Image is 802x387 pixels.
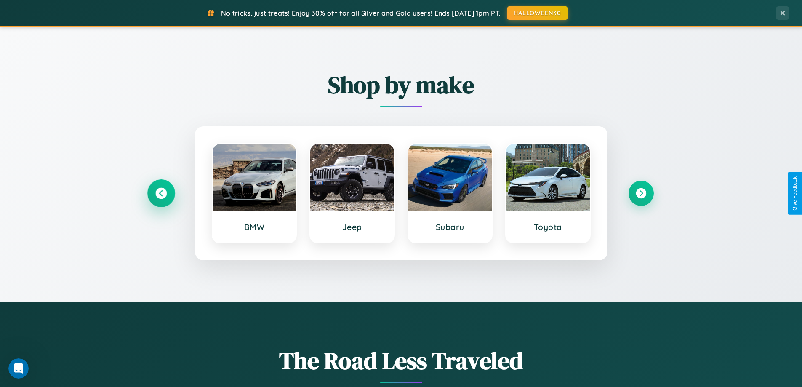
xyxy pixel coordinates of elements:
[149,344,654,377] h1: The Road Less Traveled
[507,6,568,20] button: HALLOWEEN30
[221,222,288,232] h3: BMW
[319,222,386,232] h3: Jeep
[221,9,501,17] span: No tricks, just treats! Enjoy 30% off for all Silver and Gold users! Ends [DATE] 1pm PT.
[792,176,798,211] div: Give Feedback
[417,222,484,232] h3: Subaru
[8,358,29,379] iframe: Intercom live chat
[149,69,654,101] h2: Shop by make
[514,222,581,232] h3: Toyota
